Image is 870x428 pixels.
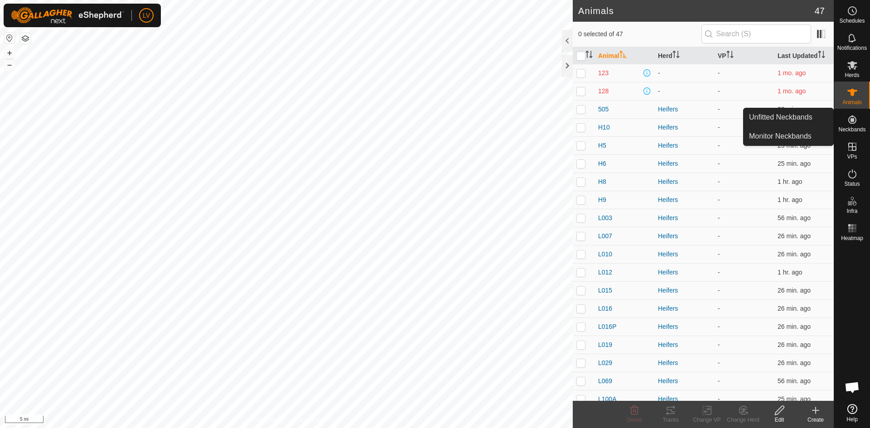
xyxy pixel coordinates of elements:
[598,231,612,241] span: L007
[658,340,710,350] div: Heifers
[658,268,710,277] div: Heifers
[598,159,606,168] span: H6
[778,178,802,185] span: Sep 26, 2025, 2:06 PM
[818,52,825,59] p-sorticon: Activate to sort
[839,374,866,401] div: Open chat
[778,395,811,403] span: Sep 26, 2025, 3:06 PM
[749,112,812,123] span: Unfitted Neckbands
[658,105,710,114] div: Heifers
[598,195,606,205] span: H9
[778,341,811,348] span: Sep 26, 2025, 3:06 PM
[658,159,710,168] div: Heifers
[701,24,811,43] input: Search (S)
[658,322,710,332] div: Heifers
[718,269,720,276] app-display-virtual-paddock-transition: -
[598,68,609,78] span: 123
[718,341,720,348] app-display-virtual-paddock-transition: -
[834,400,870,426] a: Help
[20,33,31,44] button: Map Layers
[718,214,720,221] app-display-virtual-paddock-transition: -
[778,305,811,312] span: Sep 26, 2025, 3:06 PM
[841,236,863,241] span: Heatmap
[658,304,710,313] div: Heifers
[627,417,643,423] span: Delete
[598,340,612,350] span: L019
[658,68,710,78] div: -
[598,322,616,332] span: L016P
[598,376,612,386] span: L069
[658,394,710,404] div: Heifers
[594,47,654,65] th: Animal
[718,106,720,113] app-display-virtual-paddock-transition: -
[778,196,802,203] span: Sep 26, 2025, 2:06 PM
[143,11,150,20] span: LV
[744,108,833,126] a: Unfitted Neckbands
[778,250,811,258] span: Sep 26, 2025, 3:06 PM
[744,127,833,145] a: Monitor Neckbands
[598,250,612,259] span: L010
[718,160,720,167] app-display-virtual-paddock-transition: -
[778,214,811,221] span: Sep 26, 2025, 2:36 PM
[718,323,720,330] app-display-virtual-paddock-transition: -
[837,45,867,51] span: Notifications
[598,304,612,313] span: L016
[658,123,710,132] div: Heifers
[658,286,710,295] div: Heifers
[251,416,285,424] a: Privacy Policy
[658,195,710,205] div: Heifers
[718,69,720,77] app-display-virtual-paddock-transition: -
[778,377,811,385] span: Sep 26, 2025, 2:36 PM
[838,127,865,132] span: Neckbands
[778,106,811,113] span: Sep 26, 2025, 3:06 PM
[652,416,689,424] div: Tracks
[778,160,811,167] span: Sep 26, 2025, 3:06 PM
[778,323,811,330] span: Sep 26, 2025, 3:06 PM
[778,142,811,149] span: Sep 26, 2025, 3:06 PM
[578,5,815,16] h2: Animals
[4,33,15,43] button: Reset Map
[658,358,710,368] div: Heifers
[749,131,812,142] span: Monitor Neckbands
[778,269,802,276] span: Sep 26, 2025, 2:06 PM
[658,177,710,187] div: Heifers
[658,376,710,386] div: Heifers
[598,87,609,96] span: 128
[774,47,834,65] th: Last Updated
[578,29,701,39] span: 0 selected of 47
[718,287,720,294] app-display-virtual-paddock-transition: -
[797,416,834,424] div: Create
[654,47,714,65] th: Herd
[718,124,720,131] app-display-virtual-paddock-transition: -
[726,52,734,59] p-sorticon: Activate to sort
[598,213,612,223] span: L003
[718,359,720,366] app-display-virtual-paddock-transition: -
[598,394,616,404] span: L100A
[846,417,858,422] span: Help
[725,416,761,424] div: Change Herd
[842,100,862,105] span: Animals
[718,142,720,149] app-display-virtual-paddock-transition: -
[718,305,720,312] app-display-virtual-paddock-transition: -
[718,232,720,240] app-display-virtual-paddock-transition: -
[11,7,124,24] img: Gallagher Logo
[598,177,606,187] span: H8
[815,4,825,18] span: 47
[598,268,612,277] span: L012
[672,52,680,59] p-sorticon: Activate to sort
[839,18,865,24] span: Schedules
[658,213,710,223] div: Heifers
[778,232,811,240] span: Sep 26, 2025, 3:06 PM
[689,416,725,424] div: Change VP
[778,287,811,294] span: Sep 26, 2025, 3:06 PM
[847,154,857,159] span: VPs
[598,105,609,114] span: 505
[718,377,720,385] app-display-virtual-paddock-transition: -
[598,141,606,150] span: H5
[658,87,710,96] div: -
[658,231,710,241] div: Heifers
[658,141,710,150] div: Heifers
[846,208,857,214] span: Infra
[778,69,806,77] span: Aug 18, 2025, 10:06 AM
